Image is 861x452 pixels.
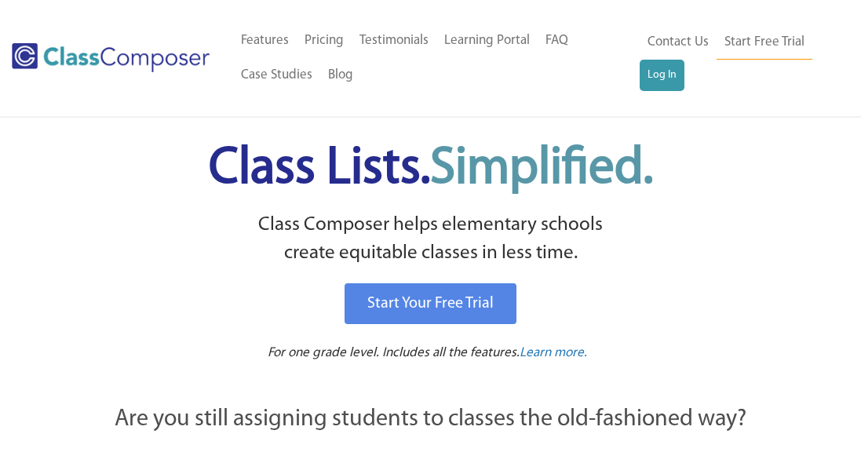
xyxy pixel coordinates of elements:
[436,24,538,58] a: Learning Portal
[233,24,640,93] nav: Header Menu
[268,346,520,359] span: For one grade level. Includes all the features.
[233,58,320,93] a: Case Studies
[520,344,587,363] a: Learn more.
[31,403,830,437] p: Are you still assigning students to classes the old-fashioned way?
[367,296,494,312] span: Start Your Free Trial
[12,43,210,72] img: Class Composer
[430,144,653,195] span: Simplified.
[520,346,587,359] span: Learn more.
[345,283,516,324] a: Start Your Free Trial
[640,25,837,91] nav: Header Menu
[28,211,834,268] p: Class Composer helps elementary schools create equitable classes in less time.
[640,25,717,60] a: Contact Us
[297,24,352,58] a: Pricing
[640,60,684,91] a: Log In
[538,24,576,58] a: FAQ
[233,24,297,58] a: Features
[209,144,653,195] span: Class Lists.
[717,25,812,60] a: Start Free Trial
[352,24,436,58] a: Testimonials
[320,58,361,93] a: Blog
